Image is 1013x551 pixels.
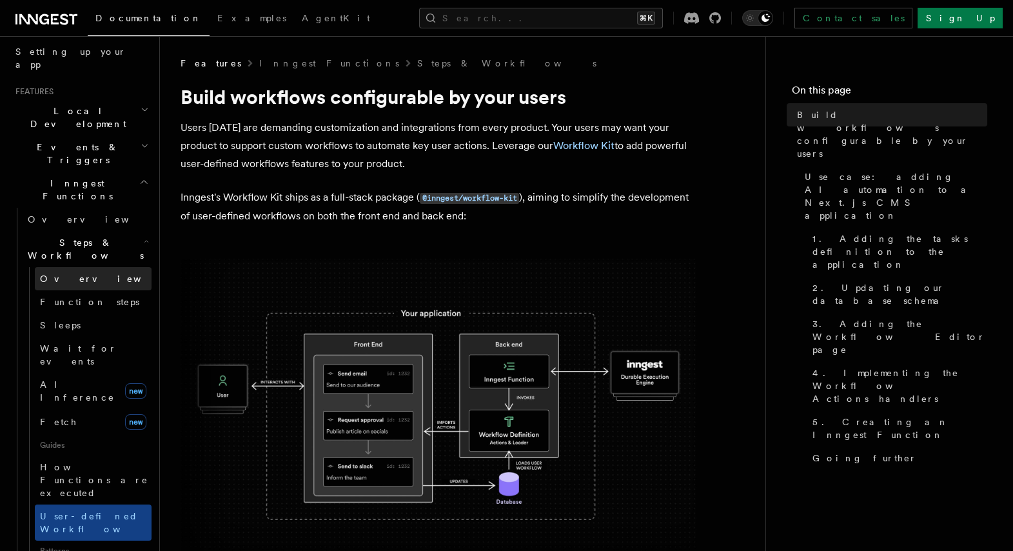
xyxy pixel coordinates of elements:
a: Overview [35,267,152,290]
span: Use case: adding AI automation to a Next.js CMS application [805,170,987,222]
span: Sleeps [40,320,81,330]
a: 2. Updating our database schema [807,276,987,312]
a: Workflow Kit [553,139,615,152]
span: Documentation [95,13,202,23]
a: 5. Creating an Inngest Function [807,410,987,446]
span: Steps & Workflows [23,236,144,262]
a: 3. Adding the Workflow Editor page [807,312,987,361]
span: 1. Adding the tasks definition to the application [812,232,987,271]
span: Fetch [40,417,77,427]
a: Steps & Workflows [417,57,596,70]
a: Sleeps [35,314,152,337]
h4: On this page [792,83,987,103]
a: AI Inferencenew [35,373,152,409]
span: new [125,383,146,399]
a: Use case: adding AI automation to a Next.js CMS application [800,165,987,227]
a: Fetchnew [35,409,152,435]
a: Sign Up [918,8,1003,28]
a: Going further [807,446,987,470]
kbd: ⌘K [637,12,655,25]
h1: Build workflows configurable by your users [181,85,696,108]
button: Inngest Functions [10,172,152,208]
a: @inngest/workflow-kit [420,191,519,203]
span: Examples [217,13,286,23]
span: Setting up your app [15,46,126,70]
span: Wait for events [40,343,117,366]
a: Wait for events [35,337,152,373]
a: Documentation [88,4,210,36]
span: Features [181,57,241,70]
span: Function steps [40,297,139,307]
a: Setting up your app [10,40,152,76]
span: Local Development [10,105,141,130]
a: Overview [23,208,152,231]
a: Examples [210,4,294,35]
span: Overview [40,274,173,284]
span: How Functions are executed [40,462,148,498]
span: AgentKit [302,13,370,23]
span: Events & Triggers [10,141,141,166]
a: Function steps [35,290,152,314]
a: 1. Adding the tasks definition to the application [807,227,987,276]
button: Steps & Workflows [23,231,152,267]
span: new [125,414,146,430]
button: Toggle dark mode [742,10,773,26]
span: Going further [812,452,917,465]
span: 2. Updating our database schema [812,281,987,307]
span: AI Inference [40,379,115,403]
span: Guides [35,435,152,456]
span: Build workflows configurable by your users [797,108,987,160]
button: Events & Triggers [10,135,152,172]
a: AgentKit [294,4,378,35]
span: Features [10,86,54,97]
p: Users [DATE] are demanding customization and integrations from every product. Your users may want... [181,119,696,173]
button: Local Development [10,99,152,135]
p: Inngest's Workflow Kit ships as a full-stack package ( ), aiming to simplify the development of u... [181,188,696,225]
a: 4. Implementing the Workflow Actions handlers [807,361,987,410]
span: Inngest Functions [10,177,139,203]
button: Search...⌘K [419,8,663,28]
span: 5. Creating an Inngest Function [812,416,987,441]
span: Overview [28,214,161,225]
span: 4. Implementing the Workflow Actions handlers [812,366,987,405]
a: How Functions are executed [35,456,152,505]
code: @inngest/workflow-kit [420,193,519,204]
a: Build workflows configurable by your users [792,103,987,165]
span: 3. Adding the Workflow Editor page [812,317,987,356]
span: User-defined Workflows [40,511,156,534]
a: Contact sales [794,8,912,28]
a: User-defined Workflows [35,505,152,541]
a: Inngest Functions [259,57,399,70]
